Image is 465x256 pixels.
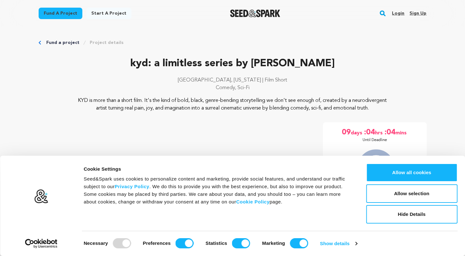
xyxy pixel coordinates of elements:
span: hrs [375,127,384,138]
a: Privacy Policy [115,184,149,189]
button: Allow selection [366,184,457,203]
a: Project details [90,39,124,46]
span: mins [395,127,408,138]
a: Cookie Policy [236,199,270,204]
a: Show details [320,239,357,248]
img: Seed&Spark Logo Dark Mode [230,10,280,17]
a: Fund a project [39,8,82,19]
p: kyd: a limitless series by [PERSON_NAME] [39,56,427,71]
span: :04 [384,127,395,138]
div: Seed&Spark uses cookies to personalize content and marketing, provide social features, and unders... [84,175,352,206]
p: [GEOGRAPHIC_DATA], [US_STATE] | Film Short [39,76,427,84]
p: Comedy, Sci-Fi [39,84,427,92]
strong: Statistics [206,240,227,246]
span: :04 [364,127,375,138]
button: Allow all cookies [366,163,457,182]
div: Breadcrumb [39,39,427,46]
div: Cookie Settings [84,165,352,173]
strong: Marketing [262,240,285,246]
a: Start a project [86,8,131,19]
p: KYD is more than a short film. It's the kind of bold, black, genre-bending storytelling we don't ... [77,97,388,112]
img: logo [34,189,49,204]
a: Fund a project [46,39,79,46]
a: Sign up [409,8,426,18]
a: Login [392,8,404,18]
a: Usercentrics Cookiebot - opens in a new window [13,239,69,248]
strong: Preferences [143,240,171,246]
span: days [351,127,364,138]
p: Until Deadline [363,138,387,143]
a: Seed&Spark Homepage [230,10,280,17]
span: 09 [342,127,351,138]
button: Hide Details [366,205,457,224]
strong: Necessary [84,240,108,246]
